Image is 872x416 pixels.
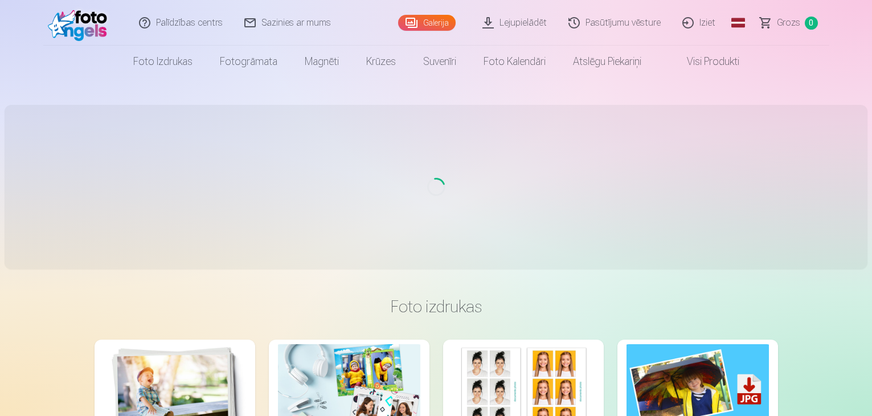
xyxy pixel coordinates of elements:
a: Galerija [398,15,456,31]
img: /fa1 [48,5,113,41]
a: Fotogrāmata [206,46,291,78]
a: Atslēgu piekariņi [559,46,655,78]
a: Magnēti [291,46,353,78]
a: Suvenīri [410,46,470,78]
a: Krūzes [353,46,410,78]
span: 0 [805,17,818,30]
a: Visi produkti [655,46,753,78]
a: Foto izdrukas [120,46,206,78]
a: Foto kalendāri [470,46,559,78]
span: Grozs [777,16,800,30]
h3: Foto izdrukas [104,296,769,317]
